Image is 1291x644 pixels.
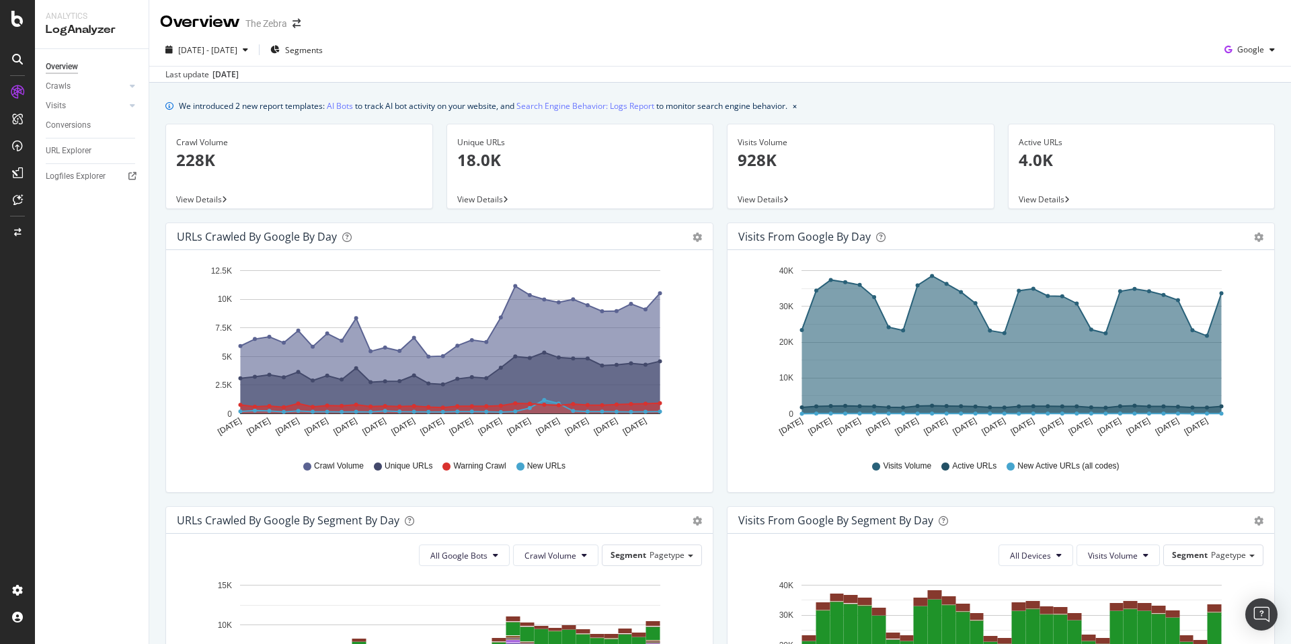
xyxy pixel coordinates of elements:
[779,337,793,347] text: 20K
[176,149,422,171] p: 228K
[1019,194,1064,205] span: View Details
[46,60,78,74] div: Overview
[218,581,232,590] text: 15K
[212,69,239,81] div: [DATE]
[285,44,323,56] span: Segments
[46,99,66,113] div: Visits
[160,11,240,34] div: Overview
[1254,233,1263,242] div: gear
[738,194,783,205] span: View Details
[738,230,871,243] div: Visits from Google by day
[457,149,703,171] p: 18.0K
[177,261,702,448] svg: A chart.
[592,416,619,437] text: [DATE]
[806,416,833,437] text: [DATE]
[245,17,287,30] div: The Zebra
[218,295,232,305] text: 10K
[864,416,891,437] text: [DATE]
[215,323,232,333] text: 7.5K
[46,60,139,74] a: Overview
[1211,549,1246,561] span: Pagetype
[1096,416,1123,437] text: [DATE]
[327,99,353,113] a: AI Bots
[621,416,648,437] text: [DATE]
[292,19,301,28] div: arrow-right-arrow-left
[779,610,793,620] text: 30K
[211,266,232,276] text: 12.5K
[179,99,787,113] div: We introduced 2 new report templates: to track AI bot activity on your website, and to monitor se...
[1019,136,1265,149] div: Active URLs
[506,416,533,437] text: [DATE]
[215,380,232,390] text: 2.5K
[535,416,561,437] text: [DATE]
[789,409,793,419] text: 0
[779,374,793,383] text: 10K
[1009,416,1036,437] text: [DATE]
[894,416,921,437] text: [DATE]
[176,136,422,149] div: Crawl Volume
[738,261,1263,448] svg: A chart.
[1219,39,1280,61] button: Google
[777,416,804,437] text: [DATE]
[477,416,504,437] text: [DATE]
[274,416,301,437] text: [DATE]
[516,99,654,113] a: Search Engine Behavior: Logs Report
[513,545,598,566] button: Crawl Volume
[1017,460,1119,472] span: New Active URLs (all codes)
[1038,416,1065,437] text: [DATE]
[332,416,359,437] text: [DATE]
[165,99,1275,113] div: info banner
[419,416,446,437] text: [DATE]
[430,550,487,561] span: All Google Bots
[789,96,800,116] button: close banner
[314,460,364,472] span: Crawl Volume
[46,118,139,132] a: Conversions
[385,460,432,472] span: Unique URLs
[222,352,232,362] text: 5K
[1019,149,1265,171] p: 4.0K
[453,460,506,472] span: Warning Crawl
[883,460,931,472] span: Visits Volume
[527,460,565,472] span: New URLs
[693,516,702,526] div: gear
[1077,545,1160,566] button: Visits Volume
[361,416,388,437] text: [DATE]
[650,549,684,561] span: Pagetype
[1125,416,1152,437] text: [DATE]
[1245,598,1278,631] div: Open Intercom Messenger
[1172,549,1208,561] span: Segment
[177,514,399,527] div: URLs Crawled by Google By Segment By Day
[611,549,646,561] span: Segment
[46,99,126,113] a: Visits
[46,11,138,22] div: Analytics
[176,194,222,205] span: View Details
[46,118,91,132] div: Conversions
[245,416,272,437] text: [DATE]
[303,416,329,437] text: [DATE]
[835,416,862,437] text: [DATE]
[265,39,328,61] button: Segments
[524,550,576,561] span: Crawl Volume
[419,545,510,566] button: All Google Bots
[177,230,337,243] div: URLs Crawled by Google by day
[46,169,139,184] a: Logfiles Explorer
[563,416,590,437] text: [DATE]
[980,416,1007,437] text: [DATE]
[457,136,703,149] div: Unique URLs
[457,194,503,205] span: View Details
[738,149,984,171] p: 928K
[923,416,949,437] text: [DATE]
[779,266,793,276] text: 40K
[216,416,243,437] text: [DATE]
[693,233,702,242] div: gear
[46,79,71,93] div: Crawls
[46,144,91,158] div: URL Explorer
[165,69,239,81] div: Last update
[46,22,138,38] div: LogAnalyzer
[951,416,978,437] text: [DATE]
[1254,516,1263,526] div: gear
[1067,416,1094,437] text: [DATE]
[1183,416,1210,437] text: [DATE]
[227,409,232,419] text: 0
